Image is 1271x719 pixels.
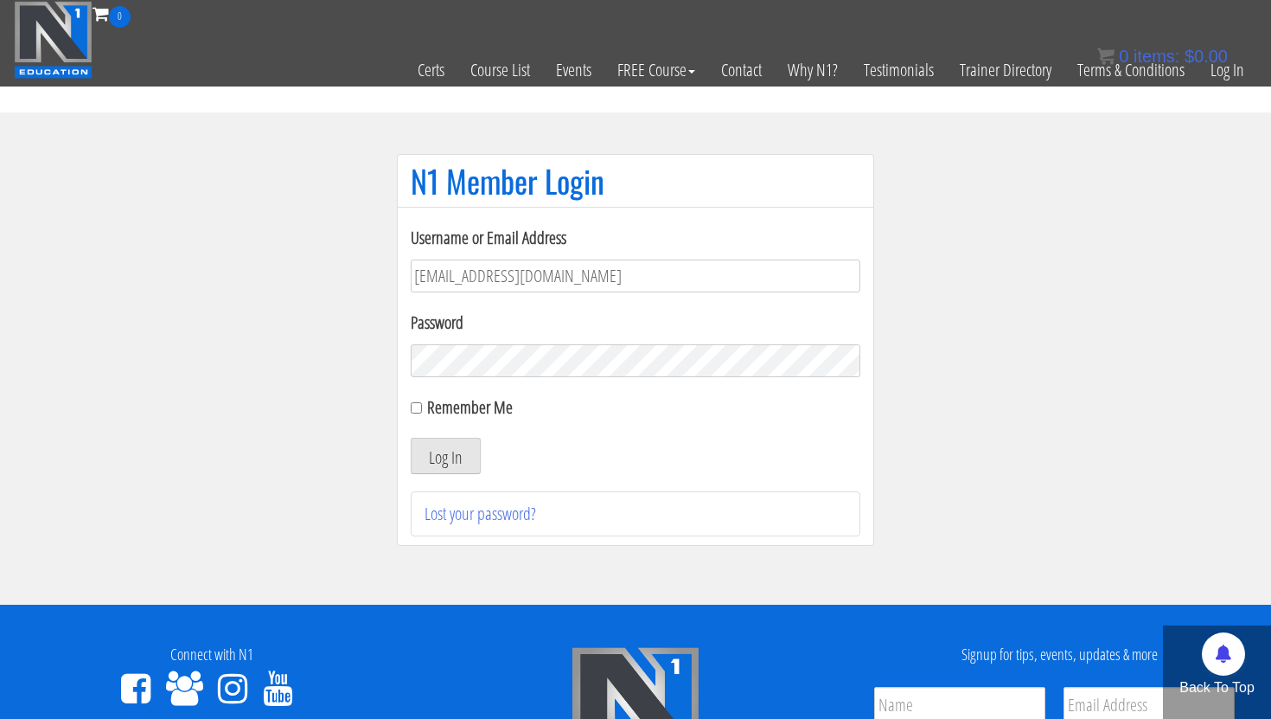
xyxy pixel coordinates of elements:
h1: N1 Member Login [411,164,860,198]
a: Trainer Directory [947,28,1064,112]
h4: Signup for tips, events, updates & more [860,646,1258,664]
bdi: 0.00 [1185,47,1228,66]
a: Terms & Conditions [1064,28,1198,112]
a: Events [543,28,604,112]
a: Course List [457,28,543,112]
span: 0 [1119,47,1128,66]
label: Username or Email Address [411,225,860,251]
a: 0 items: $0.00 [1097,47,1228,66]
label: Remember Me [427,395,513,419]
a: FREE Course [604,28,708,112]
a: Why N1? [775,28,851,112]
a: 0 [93,2,131,25]
a: Lost your password? [425,502,536,525]
a: Contact [708,28,775,112]
h4: Connect with N1 [13,646,411,664]
a: Certs [405,28,457,112]
img: n1-education [14,1,93,79]
span: $ [1185,47,1194,66]
span: 0 [109,6,131,28]
button: Log In [411,438,481,474]
a: Testimonials [851,28,947,112]
span: items: [1134,47,1179,66]
img: icon11.png [1097,48,1115,65]
a: Log In [1198,28,1257,112]
label: Password [411,310,860,336]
